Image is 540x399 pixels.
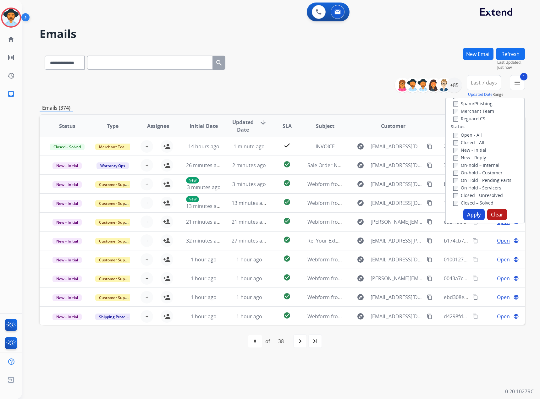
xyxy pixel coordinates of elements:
[163,275,171,282] mat-icon: person_add
[163,256,171,263] mat-icon: person_add
[427,219,433,225] mat-icon: content_copy
[307,199,450,206] span: Webform from [EMAIL_ADDRESS][DOMAIN_NAME] on [DATE]
[357,218,364,226] mat-icon: explore
[232,162,266,169] span: 2 minutes ago
[146,275,148,282] span: +
[472,294,478,300] mat-icon: content_copy
[146,256,148,263] span: +
[453,101,493,107] label: Spam/Phishing
[232,181,266,188] span: 3 minutes ago
[427,276,433,281] mat-icon: content_copy
[453,193,458,198] input: Closed - Unresolved
[186,218,223,225] span: 21 minutes ago
[307,256,450,263] span: Webform from [EMAIL_ADDRESS][DOMAIN_NAME] on [DATE]
[7,54,15,61] mat-icon: list_alt
[444,199,540,206] span: 1f74e4b2-3ded-4232-a0fc-0e00a3b229dd
[52,219,82,226] span: New - Initial
[444,218,539,225] span: e32f43e2-ed40-47e8-bdfc-089a11284815
[453,155,486,161] label: New - Reply
[513,238,519,243] mat-icon: language
[191,256,217,263] span: 1 hour ago
[307,275,489,282] span: Webform from [PERSON_NAME][EMAIL_ADDRESS][DOMAIN_NAME] on [DATE]
[472,238,478,243] mat-icon: content_copy
[296,337,304,345] mat-icon: navigate_next
[146,161,148,169] span: +
[283,255,291,262] mat-icon: check_circle
[188,143,219,150] span: 14 hours ago
[505,388,534,395] p: 0.20.1027RC
[236,294,262,301] span: 1 hour ago
[163,161,171,169] mat-icon: person_add
[95,219,136,226] span: Customer Support
[497,237,510,244] span: Open
[163,218,171,226] mat-icon: person_add
[497,313,510,320] span: Open
[487,209,507,220] button: Clear
[307,218,528,225] span: Webform from [PERSON_NAME][EMAIL_ADDRESS][PERSON_NAME][DOMAIN_NAME] on [DATE]
[232,237,268,244] span: 27 minutes ago
[141,272,153,285] button: +
[141,159,153,172] button: +
[427,238,433,243] mat-icon: content_copy
[427,314,433,319] mat-icon: content_copy
[513,257,519,262] mat-icon: language
[307,294,450,301] span: Webform from [EMAIL_ADDRESS][DOMAIN_NAME] on [DATE]
[52,238,82,244] span: New - Initial
[190,122,218,130] span: Initial Date
[371,293,424,301] span: [EMAIL_ADDRESS][DOMAIN_NAME]
[472,276,478,281] mat-icon: content_copy
[52,314,82,320] span: New - Initial
[453,186,458,191] input: On Hold - Servicers
[2,9,20,26] img: avatar
[163,199,171,207] mat-icon: person_add
[232,118,254,134] span: Updated Date
[283,179,291,187] mat-icon: check_circle
[453,133,458,138] input: Open - All
[186,177,199,183] p: New
[453,192,503,198] label: Closed - Unresolved
[451,123,465,130] label: Status
[232,218,268,225] span: 21 minutes ago
[163,180,171,188] mat-icon: person_add
[95,181,136,188] span: Customer Support
[444,143,540,150] span: 2561771e-b239-4474-91db-e122384face0
[371,237,424,244] span: [EMAIL_ADDRESS][PERSON_NAME][DOMAIN_NAME]
[427,257,433,262] mat-icon: content_copy
[453,177,511,183] label: On Hold - Pending Parts
[357,275,364,282] mat-icon: explore
[191,313,217,320] span: 1 hour ago
[234,143,265,150] span: 1 minute ago
[496,48,525,60] button: Refresh
[141,253,153,266] button: +
[444,313,537,320] span: d4298fda-c0b6-441b-8cae-ff3bd7cddf77
[453,201,458,206] input: Closed – Solved
[307,181,450,188] span: Webform from [EMAIL_ADDRESS][DOMAIN_NAME] on [DATE]
[191,275,217,282] span: 1 hour ago
[453,108,494,114] label: Merchant Team
[472,257,478,262] mat-icon: content_copy
[453,156,458,161] input: New - Reply
[95,276,136,282] span: Customer Support
[236,275,262,282] span: 1 hour ago
[146,218,148,226] span: +
[146,143,148,150] span: +
[40,28,525,40] h2: Emails
[186,237,223,244] span: 32 minutes ago
[307,313,450,320] span: Webform from [EMAIL_ADDRESS][DOMAIN_NAME] on [DATE]
[163,293,171,301] mat-icon: person_add
[283,312,291,319] mat-icon: check_circle
[453,132,482,138] label: Open - All
[453,170,503,176] label: On-hold - Customer
[186,203,223,210] span: 13 minutes ago
[357,293,364,301] mat-icon: explore
[357,143,364,150] mat-icon: explore
[141,291,153,303] button: +
[186,162,223,169] span: 26 minutes ago
[265,337,270,345] div: of
[427,144,433,149] mat-icon: content_copy
[7,36,15,43] mat-icon: home
[510,75,525,90] button: 1
[311,337,319,345] mat-icon: last_page
[427,162,433,168] mat-icon: content_copy
[50,144,85,150] span: Closed – Solved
